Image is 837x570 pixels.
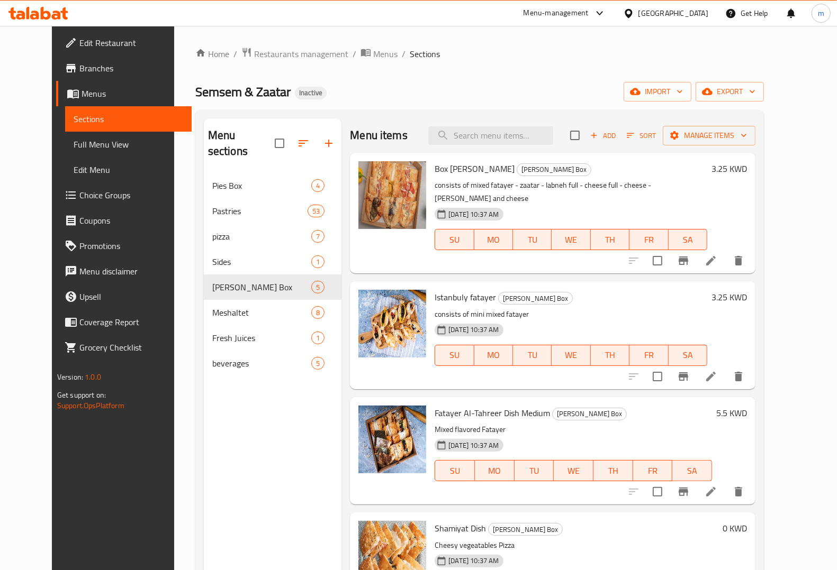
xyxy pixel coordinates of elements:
span: SU [439,232,470,247]
span: Box [PERSON_NAME] [435,161,515,177]
a: Edit menu item [705,370,717,383]
span: MO [479,347,509,363]
div: [GEOGRAPHIC_DATA] [638,7,708,19]
button: TH [591,345,629,366]
div: [PERSON_NAME] Box5 [204,274,342,300]
button: MO [475,460,515,481]
button: TU [513,229,552,250]
span: TH [595,347,625,363]
span: TU [517,347,547,363]
a: Menu disclaimer [56,259,192,284]
button: delete [726,248,751,273]
div: items [311,281,325,293]
span: 1 [312,333,324,343]
span: TU [519,463,550,479]
span: SA [677,463,708,479]
li: / [402,48,406,60]
button: Branch-specific-item [671,364,696,389]
div: items [308,205,325,217]
button: export [696,82,764,102]
button: Branch-specific-item [671,479,696,504]
span: 8 [312,308,324,318]
span: Select section [564,124,586,146]
span: 4 [312,181,324,191]
span: Menus [373,48,398,60]
span: Menus [82,87,183,100]
span: Sections [74,113,183,125]
span: Pies Box [212,179,311,192]
div: Pastries53 [204,198,342,224]
button: TH [591,229,629,250]
span: [PERSON_NAME] Box [212,281,311,293]
a: Sections [65,106,192,132]
span: Edit Restaurant [79,36,183,49]
span: Fatayer Al-Tahreer Dish Medium [435,405,550,421]
span: Full Menu View [74,138,183,151]
button: MO [474,229,513,250]
span: FR [634,347,664,363]
span: Select to update [646,365,669,388]
h6: 3.25 KWD [712,161,747,176]
span: [DATE] 10:37 AM [444,556,503,566]
span: WE [558,463,589,479]
span: Pastries [212,205,308,217]
button: WE [552,229,590,250]
div: Anwar Al Tahreer Box [552,408,627,420]
span: [DATE] 10:37 AM [444,440,503,451]
button: MO [474,345,513,366]
a: Choice Groups [56,182,192,208]
span: Inactive [295,88,327,97]
div: pizza7 [204,224,342,249]
nav: Menu sections [204,169,342,380]
div: Anwar Al Tahreer Box [517,163,591,176]
span: MO [479,463,510,479]
div: items [311,179,325,192]
input: search [428,126,553,145]
span: 5 [312,282,324,292]
span: SU [439,463,471,479]
span: [PERSON_NAME] Box [517,163,591,176]
button: SA [669,229,707,250]
p: Mixed flavored Fatayer [435,423,712,436]
span: Semsem & Zaatar [195,80,291,104]
span: Select all sections [268,132,291,154]
span: Sort items [620,127,663,144]
span: Choice Groups [79,189,183,201]
span: Fresh Juices [212,332,311,344]
a: Menus [56,81,192,106]
span: m [818,7,824,19]
button: Manage items [663,126,755,145]
a: Restaurants management [241,47,348,61]
a: Promotions [56,233,192,259]
a: Upsell [56,284,192,309]
h2: Menu items [350,127,408,143]
button: Add [586,127,620,144]
h6: 5.5 KWD [716,406,747,420]
span: import [632,85,683,98]
button: TU [513,345,552,366]
button: Add section [316,131,341,156]
span: Branches [79,62,183,75]
div: pizza [212,230,311,243]
span: 53 [308,206,324,216]
span: beverages [212,357,311,370]
button: WE [552,345,590,366]
button: delete [726,479,751,504]
span: Add [589,130,617,142]
span: Meshaltet [212,306,311,319]
button: Sort [624,127,659,144]
button: SU [435,229,474,250]
div: items [311,332,325,344]
a: Branches [56,56,192,81]
div: Anwar Al Tahreer Box [488,523,563,536]
span: MO [479,232,509,247]
span: SU [439,347,470,363]
h6: 0 KWD [723,521,747,536]
span: TU [517,232,547,247]
span: 1.0.0 [85,370,101,384]
a: Coupons [56,208,192,233]
span: [PERSON_NAME] Box [489,523,562,536]
span: Get support on: [57,388,106,402]
span: Sections [410,48,440,60]
div: Sides [212,255,311,268]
